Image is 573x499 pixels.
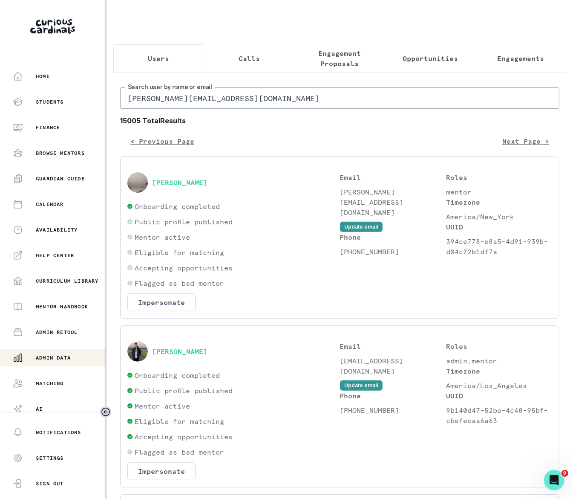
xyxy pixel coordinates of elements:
[403,53,458,64] p: Opportunities
[120,133,204,150] button: < Previous Page
[135,370,220,380] p: Onboarding completed
[148,53,169,64] p: Users
[446,380,552,391] p: America/Los_Angeles
[36,329,78,336] p: Admin Retool
[135,278,224,288] p: Flagged as bad mentor
[36,150,85,157] p: Browse Mentors
[340,222,383,232] button: Update email
[446,236,552,257] p: 394ce778-e8a5-4d91-939b-d04c72b1df7a
[36,455,64,461] p: Settings
[544,470,564,490] iframe: Intercom live chat
[446,222,552,232] p: UUID
[135,201,220,212] p: Onboarding completed
[446,341,552,351] p: Roles
[135,447,224,457] p: Flagged as bad mentor
[340,405,446,415] p: [PHONE_NUMBER]
[100,406,111,418] button: Toggle sidebar
[302,48,378,69] p: Engagement Proposals
[135,386,233,396] p: Public profile published
[36,124,60,131] p: Finance
[340,232,446,242] p: Phone
[340,187,446,218] p: [PERSON_NAME][EMAIL_ADDRESS][DOMAIN_NAME]
[120,116,559,126] b: 15005 Total Results
[135,217,233,227] p: Public profile published
[36,429,81,436] p: Notifications
[446,197,552,207] p: Timezone
[127,462,196,480] button: Impersonate
[340,380,383,391] button: Update email
[340,356,446,376] p: [EMAIL_ADDRESS][DOMAIN_NAME]
[36,480,64,487] p: Sign Out
[36,252,74,259] p: Help Center
[135,247,224,258] p: Eligible for matching
[446,212,552,222] p: America/New_York
[446,405,552,426] p: 9b140d47-52be-4c48-95bf-cbefecaa6a63
[36,73,50,80] p: Home
[561,470,568,477] span: 9
[127,293,196,311] button: Impersonate
[498,53,544,64] p: Engagements
[446,172,552,183] p: Roles
[152,178,207,187] button: [PERSON_NAME]
[36,175,85,182] p: Guardian Guide
[492,133,559,150] button: Next Page >
[135,263,233,273] p: Accepting opportunities
[135,232,190,242] p: Mentor active
[135,432,233,442] p: Accepting opportunities
[340,341,446,351] p: Email
[340,247,446,257] p: [PHONE_NUMBER]
[36,354,71,361] p: Admin Data
[36,380,64,387] p: Matching
[36,226,78,233] p: Availability
[446,391,552,401] p: UUID
[446,356,552,366] p: admin,mentor
[152,347,207,356] button: [PERSON_NAME]
[36,99,64,105] p: Students
[36,303,88,310] p: Mentor Handbook
[135,416,224,426] p: Eligible for matching
[30,19,75,34] img: Curious Cardinals Logo
[340,172,446,183] p: Email
[340,391,446,401] p: Phone
[36,406,43,412] p: AI
[239,53,260,64] p: Calls
[36,201,64,208] p: Calendar
[36,278,99,284] p: Curriculum Library
[446,366,552,376] p: Timezone
[446,187,552,197] p: mentor
[135,401,190,411] p: Mentor active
